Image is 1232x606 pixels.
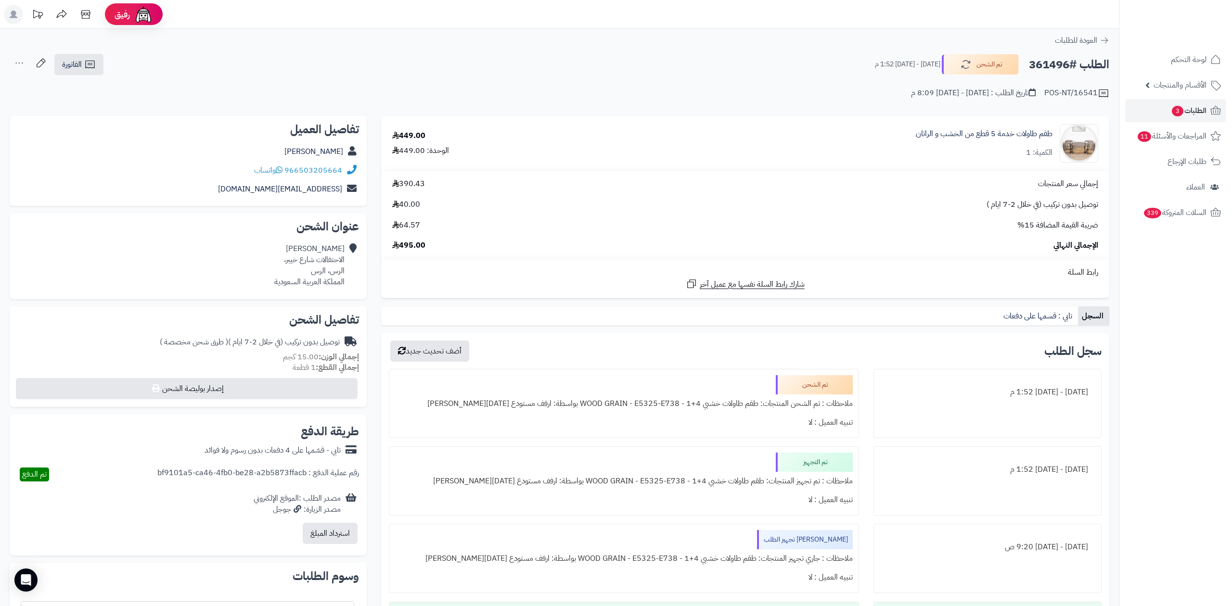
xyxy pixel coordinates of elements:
[1125,99,1226,122] a: الطلبات3
[284,146,343,157] a: [PERSON_NAME]
[987,199,1098,210] span: توصيل بدون تركيب (في خلال 2-7 ايام )
[303,523,358,544] button: استرداد المبلغ
[395,491,853,509] div: تنبيه العميل : لا
[1186,180,1205,194] span: العملاء
[1125,201,1226,224] a: السلات المتروكة339
[1055,35,1109,46] a: العودة للطلبات
[160,336,228,348] span: ( طرق شحن مخصصة )
[776,375,853,394] div: تم الشحن
[115,9,130,20] span: رفيق
[392,199,420,210] span: 40.00
[17,124,359,135] h2: تفاصيل العميل
[1029,55,1109,75] h2: الطلب #361496
[1060,124,1098,163] img: 1744274441-1-90x90.jpg
[134,5,153,24] img: ai-face.png
[395,413,853,432] div: تنبيه العميل : لا
[392,178,425,189] span: 390.43
[395,394,853,413] div: ملاحظات : تم الشحن المنتجات: طقم طاولات خشبي 4+1 - WOOD GRAIN - E5325-E738 بواسطة: ارفف مستودع [D...
[62,59,82,70] span: الفاتورة
[1000,306,1078,326] a: تابي : قسمها على دفعات
[385,267,1105,278] div: رابط السلة
[160,337,340,348] div: توصيل بدون تركيب (في خلال 2-7 ايام )
[880,383,1095,402] div: [DATE] - [DATE] 1:52 م
[395,568,853,587] div: تنبيه العميل : لا
[392,240,425,251] span: 495.00
[392,145,449,156] div: الوحدة: 449.00
[1078,306,1109,326] a: السجل
[1125,48,1226,71] a: لوحة التحكم
[54,54,103,75] a: الفاتورة
[1137,129,1206,143] span: المراجعات والأسئلة
[1055,35,1097,46] span: العودة للطلبات
[301,426,359,437] h2: طريقة الدفع
[218,183,342,195] a: [EMAIL_ADDRESS][DOMAIN_NAME]
[16,378,358,399] button: إصدار بوليصة الشحن
[254,164,282,176] a: واتساب
[1138,131,1151,142] span: 11
[254,504,341,515] div: مصدر الزيارة: جوجل
[916,128,1052,139] a: طقم طاولات خدمة 5 قطع من الخشب و الراتان
[1026,147,1052,158] div: الكمية: 1
[395,472,853,491] div: ملاحظات : تم تجهيز المنتجات: طقم طاولات خشبي 4+1 - WOOD GRAIN - E5325-E738 بواسطة: ارفف مستودع [D...
[26,5,50,26] a: تحديثات المنصة
[942,54,1019,75] button: تم الشحن
[700,279,805,290] span: شارك رابط السلة نفسها مع عميل آخر
[17,314,359,326] h2: تفاصيل الشحن
[1125,125,1226,148] a: المراجعات والأسئلة11
[1044,88,1109,99] div: POS-NT/16541
[911,88,1036,99] div: تاريخ الطلب : [DATE] - [DATE] 8:09 م
[1172,106,1183,116] span: 3
[284,164,342,176] a: 966503205664
[283,351,359,363] small: 15.00 كجم
[1125,150,1226,173] a: طلبات الإرجاع
[1167,27,1223,47] img: logo-2.png
[316,362,359,373] strong: إجمالي القطع:
[254,493,341,515] div: مصدر الطلب :الموقع الإلكتروني
[17,570,359,582] h2: وسوم الطلبات
[1143,206,1206,219] span: السلات المتروكة
[1044,345,1102,357] h3: سجل الطلب
[205,445,341,456] div: تابي - قسّمها على 4 دفعات بدون رسوم ولا فوائد
[14,568,38,592] div: Open Intercom Messenger
[319,351,359,363] strong: إجمالي الوزن:
[1038,178,1098,189] span: إجمالي سعر المنتجات
[1154,78,1206,92] span: الأقسام والمنتجات
[776,453,853,472] div: تم التجهيز
[395,549,853,568] div: ملاحظات : جاري تجهيز المنتجات: طقم طاولات خشبي 4+1 - WOOD GRAIN - E5325-E738 بواسطة: ارفف مستودع ...
[293,362,359,373] small: 1 قطعة
[1168,155,1206,168] span: طلبات الإرجاع
[880,460,1095,479] div: [DATE] - [DATE] 1:52 م
[157,467,359,481] div: رقم عملية الدفع : bf9101a5-ca46-4fb0-be28-a2b5873ffacb
[880,538,1095,556] div: [DATE] - [DATE] 9:20 ص
[757,530,853,549] div: [PERSON_NAME] تجهيز الطلب
[392,220,420,231] span: 64.57
[1171,104,1206,117] span: الطلبات
[875,60,940,69] small: [DATE] - [DATE] 1:52 م
[22,468,47,480] span: تم الدفع
[686,278,805,290] a: شارك رابط السلة نفسها مع عميل آخر
[1053,240,1098,251] span: الإجمالي النهائي
[1125,176,1226,199] a: العملاء
[1171,53,1206,66] span: لوحة التحكم
[1144,208,1161,218] span: 339
[390,341,469,362] button: أضف تحديث جديد
[1017,220,1098,231] span: ضريبة القيمة المضافة 15%
[17,221,359,232] h2: عنوان الشحن
[274,243,345,287] div: [PERSON_NAME] الاحتفالات شارع خيبر، الرس، الرس المملكة العربية السعودية
[392,130,425,141] div: 449.00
